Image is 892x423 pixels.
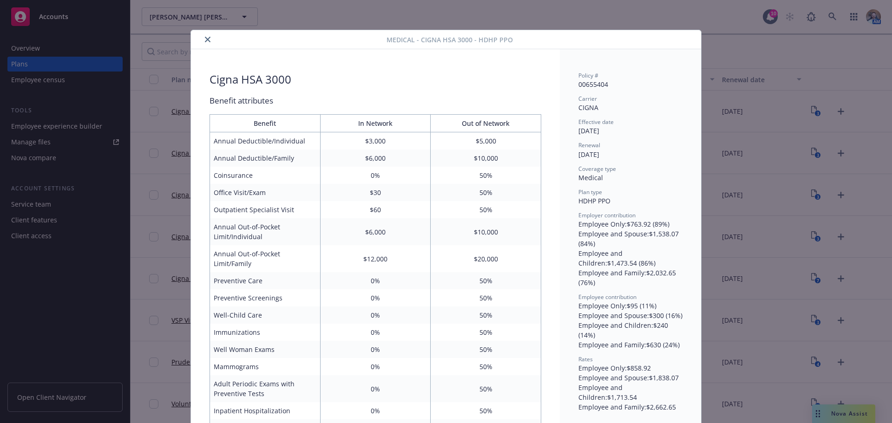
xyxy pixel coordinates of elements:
td: Office Visit/Exam [210,184,321,201]
td: 0% [320,272,431,289]
td: $3,000 [320,132,431,150]
div: Benefit attributes [210,95,541,107]
div: 00655404 [578,79,682,89]
div: Employee and Children : $1,713.54 [578,383,682,402]
td: $5,000 [431,132,541,150]
span: Employer contribution [578,211,636,219]
td: $30 [320,184,431,201]
td: Annual Deductible/Family [210,150,321,167]
div: HDHP PPO [578,196,682,206]
div: Employee and Children : $240 (14%) [578,320,682,340]
th: Out of Network [431,115,541,132]
div: Employee Only : $763.92 (89%) [578,219,682,229]
span: Renewal [578,141,600,149]
div: Employee and Family : $2,662.65 [578,402,682,412]
td: 0% [320,375,431,402]
td: $6,000 [320,150,431,167]
td: Annual Out-of-Pocket Limit/Family [210,245,321,272]
td: $60 [320,201,431,218]
th: In Network [320,115,431,132]
td: $6,000 [320,218,431,245]
td: 50% [431,358,541,375]
td: Mammograms [210,358,321,375]
div: Employee and Family : $2,032.65 (76%) [578,268,682,287]
div: Cigna HSA 3000 [210,72,291,87]
div: Employee and Children : $1,473.54 (86%) [578,248,682,268]
td: 0% [320,402,431,419]
span: Carrier [578,95,597,103]
span: Employee contribution [578,293,636,301]
span: Effective date [578,118,614,126]
td: 0% [320,358,431,375]
button: close [202,34,213,45]
td: Inpatient Hospitalization [210,402,321,419]
div: Employee and Spouse : $1,538.07 (84%) [578,229,682,248]
td: Outpatient Specialist Visit [210,201,321,218]
td: Preventive Care [210,272,321,289]
th: Benefit [210,115,321,132]
div: Employee and Spouse : $300 (16%) [578,311,682,320]
td: 0% [320,341,431,358]
div: Employee Only : $95 (11%) [578,301,682,311]
span: Rates [578,355,593,363]
td: 50% [431,402,541,419]
td: 50% [431,184,541,201]
td: 50% [431,341,541,358]
span: Coverage type [578,165,616,173]
div: Medical [578,173,682,182]
td: 50% [431,306,541,324]
div: [DATE] [578,150,682,159]
td: Well-Child Care [210,306,321,324]
span: Plan type [578,188,602,196]
span: Policy # [578,72,598,79]
div: Employee and Family : $630 (24%) [578,340,682,350]
div: CIGNA [578,103,682,112]
td: 50% [431,272,541,289]
td: 0% [320,306,431,324]
div: Employee Only : $858.92 [578,363,682,373]
td: Coinsurance [210,167,321,184]
td: $10,000 [431,150,541,167]
td: 50% [431,167,541,184]
span: Medical - Cigna HSA 3000 - HDHP PPO [387,35,513,45]
td: Annual Out-of-Pocket Limit/Individual [210,218,321,245]
td: 0% [320,324,431,341]
td: Annual Deductible/Individual [210,132,321,150]
td: Well Woman Exams [210,341,321,358]
div: Employee and Spouse : $1,838.07 [578,373,682,383]
td: Adult Periodic Exams with Preventive Tests [210,375,321,402]
div: [DATE] [578,126,682,136]
td: 50% [431,324,541,341]
td: 50% [431,289,541,306]
td: 50% [431,201,541,218]
td: $12,000 [320,245,431,272]
td: 0% [320,167,431,184]
td: $10,000 [431,218,541,245]
td: 0% [320,289,431,306]
td: Immunizations [210,324,321,341]
td: $20,000 [431,245,541,272]
td: Preventive Screenings [210,289,321,306]
td: 50% [431,375,541,402]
